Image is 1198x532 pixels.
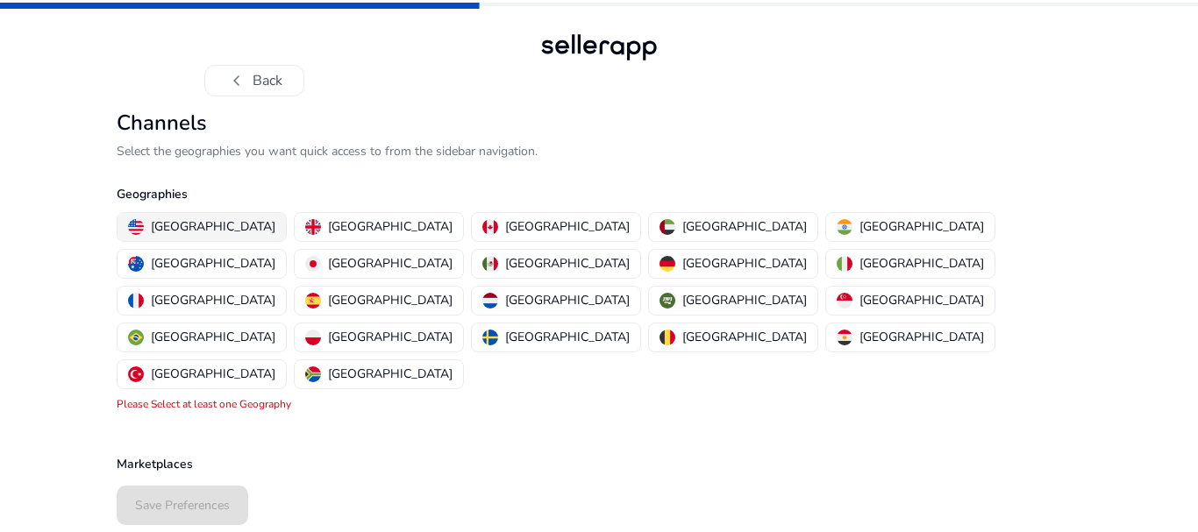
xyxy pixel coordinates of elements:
[505,217,630,236] p: [GEOGRAPHIC_DATA]
[482,256,498,272] img: mx.svg
[226,70,247,91] span: chevron_left
[505,254,630,273] p: [GEOGRAPHIC_DATA]
[505,328,630,346] p: [GEOGRAPHIC_DATA]
[151,217,275,236] p: [GEOGRAPHIC_DATA]
[151,365,275,383] p: [GEOGRAPHIC_DATA]
[204,65,304,96] button: chevron_leftBack
[660,219,675,235] img: ae.svg
[482,330,498,345] img: se.svg
[682,328,807,346] p: [GEOGRAPHIC_DATA]
[128,219,144,235] img: us.svg
[328,328,453,346] p: [GEOGRAPHIC_DATA]
[128,256,144,272] img: au.svg
[128,330,144,345] img: br.svg
[305,293,321,309] img: es.svg
[128,293,144,309] img: fr.svg
[837,330,852,345] img: eg.svg
[117,455,1081,473] p: Marketplaces
[859,328,984,346] p: [GEOGRAPHIC_DATA]
[837,256,852,272] img: it.svg
[482,293,498,309] img: nl.svg
[660,256,675,272] img: de.svg
[305,366,321,382] img: za.svg
[682,217,807,236] p: [GEOGRAPHIC_DATA]
[305,219,321,235] img: uk.svg
[859,291,984,309] p: [GEOGRAPHIC_DATA]
[859,254,984,273] p: [GEOGRAPHIC_DATA]
[328,217,453,236] p: [GEOGRAPHIC_DATA]
[837,293,852,309] img: sg.svg
[505,291,630,309] p: [GEOGRAPHIC_DATA]
[482,219,498,235] img: ca.svg
[328,254,453,273] p: [GEOGRAPHIC_DATA]
[682,291,807,309] p: [GEOGRAPHIC_DATA]
[328,365,453,383] p: [GEOGRAPHIC_DATA]
[151,328,275,346] p: [GEOGRAPHIC_DATA]
[117,397,291,411] mat-error: Please Select at least one Geography
[305,256,321,272] img: jp.svg
[151,254,275,273] p: [GEOGRAPHIC_DATA]
[117,185,1081,203] p: Geographies
[305,330,321,345] img: pl.svg
[117,110,1081,136] h2: Channels
[660,330,675,345] img: be.svg
[837,219,852,235] img: in.svg
[117,142,1081,160] p: Select the geographies you want quick access to from the sidebar navigation.
[682,254,807,273] p: [GEOGRAPHIC_DATA]
[328,291,453,309] p: [GEOGRAPHIC_DATA]
[128,366,144,382] img: tr.svg
[660,293,675,309] img: sa.svg
[859,217,984,236] p: [GEOGRAPHIC_DATA]
[151,291,275,309] p: [GEOGRAPHIC_DATA]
